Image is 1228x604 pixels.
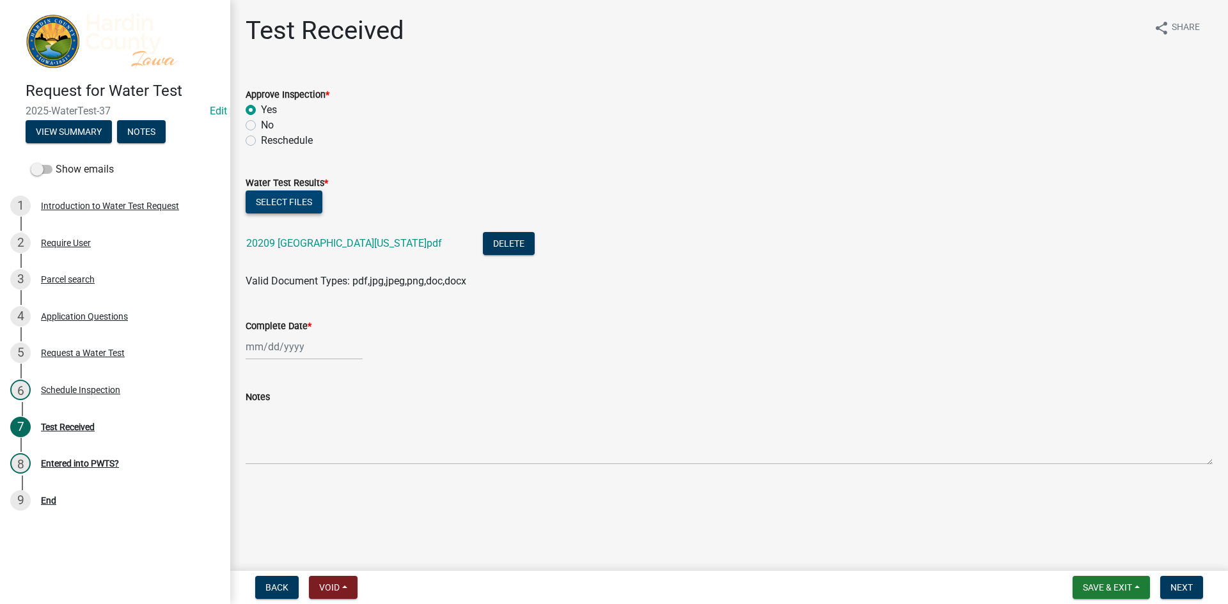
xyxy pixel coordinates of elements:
[1160,576,1203,599] button: Next
[246,275,466,287] span: Valid Document Types: pdf,jpg,jpeg,png,doc,docx
[265,582,288,592] span: Back
[261,102,277,118] label: Yes
[10,417,31,437] div: 7
[246,15,404,46] h1: Test Received
[41,201,179,210] div: Introduction to Water Test Request
[261,118,274,133] label: No
[41,422,95,431] div: Test Received
[10,269,31,290] div: 3
[117,128,166,138] wm-modal-confirm: Notes
[10,343,31,363] div: 5
[31,162,114,177] label: Show emails
[210,105,227,117] wm-modal-confirm: Edit Application Number
[41,312,128,321] div: Application Questions
[10,196,31,216] div: 1
[1154,20,1169,36] i: share
[246,179,328,188] label: Water Test Results
[1144,15,1210,40] button: shareShare
[41,385,120,394] div: Schedule Inspection
[10,306,31,327] div: 4
[26,120,112,143] button: View Summary
[483,232,535,255] button: Delete
[1170,582,1193,592] span: Next
[255,576,299,599] button: Back
[41,275,95,284] div: Parcel search
[41,496,56,505] div: End
[1073,576,1150,599] button: Save & Exit
[26,128,112,138] wm-modal-confirm: Summary
[246,190,322,213] button: Select files
[246,334,363,360] input: mm/dd/yyyy
[10,453,31,474] div: 8
[26,105,205,117] span: 2025-WaterTest-37
[41,459,119,468] div: Entered into PWTS?
[10,380,31,400] div: 6
[117,120,166,143] button: Notes
[1083,582,1132,592] span: Save & Exit
[246,91,329,100] label: Approve Inspection
[10,490,31,511] div: 9
[10,233,31,253] div: 2
[26,82,220,100] h4: Request for Water Test
[261,133,313,148] label: Reschedule
[1172,20,1200,36] span: Share
[246,322,311,331] label: Complete Date
[210,105,227,117] a: Edit
[246,393,270,402] label: Notes
[246,237,442,249] a: 20209 [GEOGRAPHIC_DATA][US_STATE]pdf
[319,582,340,592] span: Void
[483,238,535,251] wm-modal-confirm: Delete Document
[41,238,91,247] div: Require User
[41,348,125,357] div: Request a Water Test
[26,13,210,68] img: Hardin County, Iowa
[309,576,358,599] button: Void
